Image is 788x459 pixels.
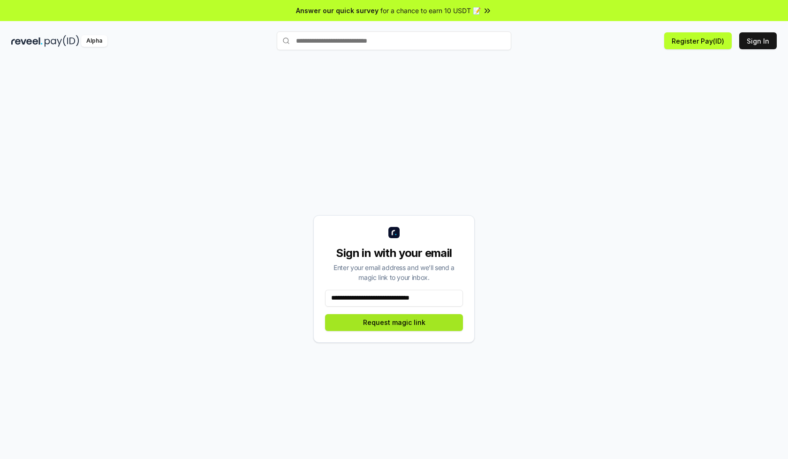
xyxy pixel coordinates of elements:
img: pay_id [45,35,79,47]
button: Register Pay(ID) [664,32,732,49]
span: for a chance to earn 10 USDT 📝 [380,6,481,15]
img: reveel_dark [11,35,43,47]
button: Sign In [739,32,777,49]
span: Answer our quick survey [296,6,379,15]
div: Alpha [81,35,107,47]
div: Sign in with your email [325,246,463,261]
img: logo_small [388,227,400,238]
button: Request magic link [325,314,463,331]
div: Enter your email address and we’ll send a magic link to your inbox. [325,263,463,282]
